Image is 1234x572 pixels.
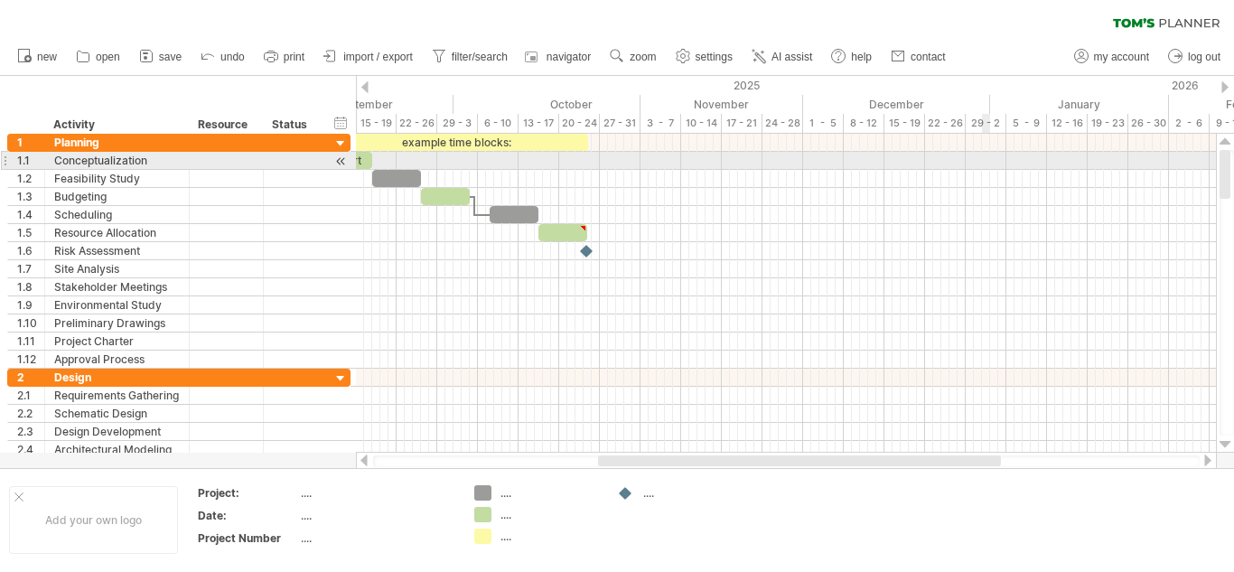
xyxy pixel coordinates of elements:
[640,114,681,133] div: 3 - 7
[722,114,762,133] div: 17 - 21
[453,95,640,114] div: October 2025
[54,423,180,440] div: Design Development
[547,51,591,63] span: navigator
[96,51,120,63] span: open
[696,51,733,63] span: settings
[911,51,946,63] span: contact
[17,188,44,205] div: 1.3
[500,507,599,522] div: ....
[851,51,872,63] span: help
[886,45,951,69] a: contact
[771,51,812,63] span: AI assist
[54,314,180,332] div: Preliminary Drawings
[640,95,803,114] div: November 2025
[17,387,44,404] div: 2.1
[17,206,44,223] div: 1.4
[17,333,44,350] div: 1.11
[605,45,661,69] a: zoom
[9,486,178,554] div: Add your own logo
[500,485,599,501] div: ....
[17,441,44,458] div: 2.4
[54,188,180,205] div: Budgeting
[437,114,478,133] div: 29 - 3
[71,45,126,69] a: open
[54,405,180,422] div: Schematic Design
[275,95,453,114] div: September 2025
[500,529,599,544] div: ....
[17,242,44,259] div: 1.6
[198,485,297,501] div: Project:
[54,369,180,386] div: Design
[1070,45,1155,69] a: my account
[135,45,187,69] a: save
[356,114,397,133] div: 15 - 19
[284,51,304,63] span: print
[925,114,966,133] div: 22 - 26
[54,278,180,295] div: Stakeholder Meetings
[198,530,297,546] div: Project Number
[1006,114,1047,133] div: 5 - 9
[272,116,312,134] div: Status
[17,405,44,422] div: 2.2
[17,170,44,187] div: 1.2
[54,333,180,350] div: Project Charter
[478,114,519,133] div: 6 - 10
[397,114,437,133] div: 22 - 26
[630,51,656,63] span: zoom
[600,114,640,133] div: 27 - 31
[301,530,453,546] div: ....
[643,485,742,501] div: ....
[54,351,180,368] div: Approval Process
[54,441,180,458] div: Architectural Modeling
[1188,51,1220,63] span: log out
[159,51,182,63] span: save
[827,45,877,69] a: help
[54,242,180,259] div: Risk Assessment
[17,224,44,241] div: 1.5
[13,45,62,69] a: new
[17,278,44,295] div: 1.8
[53,116,179,134] div: Activity
[17,423,44,440] div: 2.3
[259,45,310,69] a: print
[54,152,180,169] div: Conceptualization
[844,114,884,133] div: 8 - 12
[332,152,350,171] div: scroll to activity
[747,45,818,69] a: AI assist
[803,114,844,133] div: 1 - 5
[198,116,253,134] div: Resource
[762,114,803,133] div: 24 - 28
[803,95,990,114] div: December 2025
[17,351,44,368] div: 1.12
[1169,114,1210,133] div: 2 - 6
[1094,51,1149,63] span: my account
[323,134,588,151] div: example time blocks:
[17,152,44,169] div: 1.1
[1128,114,1169,133] div: 26 - 30
[427,45,513,69] a: filter/search
[884,114,925,133] div: 15 - 19
[559,114,600,133] div: 20 - 24
[301,485,453,501] div: ....
[54,134,180,151] div: Planning
[1047,114,1088,133] div: 12 - 16
[1088,114,1128,133] div: 19 - 23
[54,296,180,314] div: Environmental Study
[17,296,44,314] div: 1.9
[519,114,559,133] div: 13 - 17
[1164,45,1226,69] a: log out
[17,260,44,277] div: 1.7
[966,114,1006,133] div: 29 - 2
[522,45,596,69] a: navigator
[54,170,180,187] div: Feasibility Study
[319,45,418,69] a: import / export
[220,51,245,63] span: undo
[17,314,44,332] div: 1.10
[681,114,722,133] div: 10 - 14
[17,134,44,151] div: 1
[54,387,180,404] div: Requirements Gathering
[196,45,250,69] a: undo
[990,95,1169,114] div: January 2026
[37,51,57,63] span: new
[54,206,180,223] div: Scheduling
